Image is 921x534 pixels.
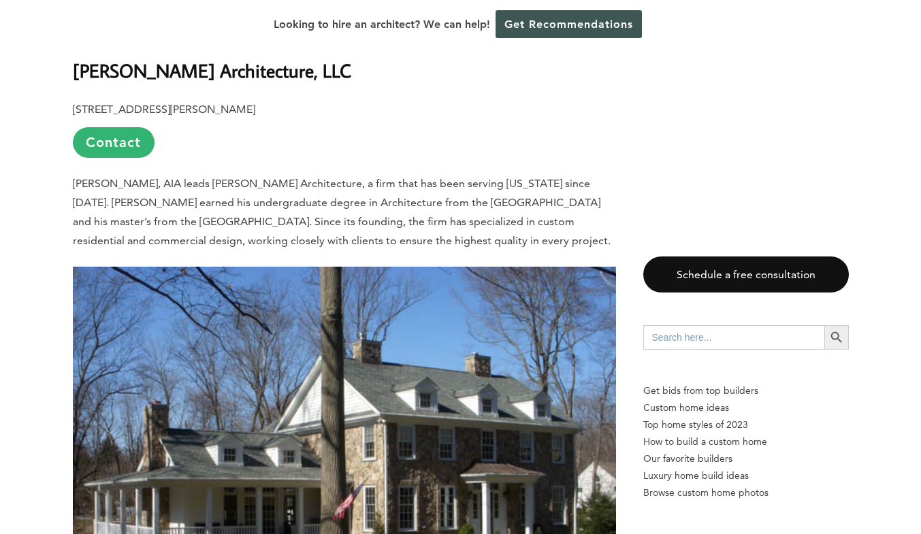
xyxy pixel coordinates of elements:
span: [PERSON_NAME], AIA leads [PERSON_NAME] Architecture, a firm that has been serving [US_STATE] sinc... [73,177,611,247]
a: Our favorite builders [643,450,849,467]
a: Contact [73,127,155,158]
input: Search here... [643,325,824,350]
a: Luxury home build ideas [643,467,849,484]
a: How to build a custom home [643,433,849,450]
svg: Search [829,330,844,345]
b: [STREET_ADDRESS][PERSON_NAME] [73,103,255,116]
p: Get bids from top builders [643,382,849,399]
a: Get Recommendations [496,10,642,38]
a: Schedule a free consultation [643,256,849,293]
a: Browse custom home photos [643,484,849,501]
a: Top home styles of 2023 [643,416,849,433]
a: Custom home ideas [643,399,849,416]
b: [PERSON_NAME] Architecture, LLC [73,59,351,82]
